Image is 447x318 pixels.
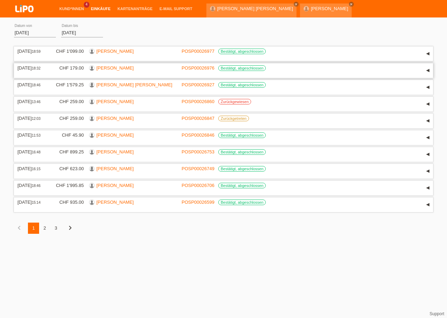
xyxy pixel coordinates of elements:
a: [PERSON_NAME] [96,183,134,188]
span: 16:15 [32,167,41,171]
a: Kund*innen [56,7,87,11]
span: 15:14 [32,201,41,204]
a: POSP00026749 [182,166,214,171]
div: CHF 259.00 [51,99,84,104]
div: auf-/zuklappen [423,99,433,109]
a: [PERSON_NAME] [PERSON_NAME] [96,82,172,87]
a: [PERSON_NAME] [96,116,134,121]
div: [DATE] [17,166,45,171]
a: close [294,2,299,7]
a: POSP00026599 [182,200,214,205]
a: POSP00026706 [182,183,214,188]
div: CHF 259.00 [51,116,84,121]
a: [PERSON_NAME] [96,99,134,104]
span: 18:32 [32,66,41,70]
div: CHF 935.00 [51,200,84,205]
a: POSP00026977 [182,49,214,54]
div: auf-/zuklappen [423,200,433,210]
div: 2 [39,223,50,234]
label: Bestätigt, abgeschlossen [218,166,266,172]
label: Bestätigt, abgeschlossen [218,65,266,71]
div: CHF 179.00 [51,65,84,71]
label: Bestätigt, abgeschlossen [218,49,266,54]
a: POSP00026753 [182,149,214,154]
div: CHF 1'995.85 [51,183,84,188]
a: Support [430,311,444,316]
i: chevron_right [66,224,74,232]
div: 3 [50,223,61,234]
a: [PERSON_NAME] [311,6,348,11]
span: 13:46 [32,100,41,104]
a: LIPO pay [7,14,42,20]
label: Bestätigt, abgeschlossen [218,132,266,138]
span: 4 [84,2,89,8]
span: 18:46 [32,184,41,188]
div: auf-/zuklappen [423,132,433,143]
a: POSP00026927 [182,82,214,87]
i: close [294,2,298,6]
div: [DATE] [17,99,45,104]
div: CHF 623.00 [51,166,84,171]
div: auf-/zuklappen [423,49,433,59]
div: [DATE] [17,65,45,71]
a: POSP00026860 [182,99,214,104]
a: Kartenanträge [114,7,156,11]
label: Zurückgetreten [218,116,249,121]
div: CHF 1'099.00 [51,49,84,54]
a: [PERSON_NAME] [96,65,134,71]
a: POSP00026847 [182,116,214,121]
label: Zurückgewiesen [218,99,251,104]
a: POSP00026976 [182,65,214,71]
div: [DATE] [17,149,45,154]
div: auf-/zuklappen [423,82,433,93]
span: 11:53 [32,133,41,137]
a: E-Mail Support [156,7,196,11]
a: [PERSON_NAME] [96,49,134,54]
div: auf-/zuklappen [423,183,433,193]
label: Bestätigt, abgeschlossen [218,149,266,155]
div: auf-/zuklappen [423,116,433,126]
a: close [349,2,354,7]
label: Bestätigt, abgeschlossen [218,200,266,205]
div: [DATE] [17,49,45,54]
label: Bestätigt, abgeschlossen [218,183,266,188]
span: 16:48 [32,150,41,154]
i: chevron_left [15,224,23,232]
a: [PERSON_NAME] [96,166,134,171]
a: [PERSON_NAME] [96,200,134,205]
span: 18:59 [32,50,41,53]
span: 12:03 [32,117,41,121]
div: [DATE] [17,200,45,205]
span: 18:46 [32,83,41,87]
div: [DATE] [17,183,45,188]
a: [PERSON_NAME] [PERSON_NAME] [217,6,293,11]
div: [DATE] [17,82,45,87]
a: [PERSON_NAME] [96,149,134,154]
a: [PERSON_NAME] [96,132,134,138]
div: auf-/zuklappen [423,65,433,76]
label: Bestätigt, abgeschlossen [218,82,266,88]
div: CHF 45.90 [51,132,84,138]
div: 1 [28,223,39,234]
div: CHF 1'579.25 [51,82,84,87]
div: [DATE] [17,132,45,138]
div: [DATE] [17,116,45,121]
div: auf-/zuklappen [423,166,433,176]
a: POSP00026846 [182,132,214,138]
div: CHF 899.25 [51,149,84,154]
a: Einkäufe [87,7,114,11]
div: auf-/zuklappen [423,149,433,160]
i: close [350,2,353,6]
